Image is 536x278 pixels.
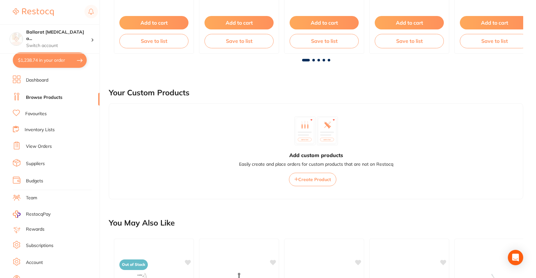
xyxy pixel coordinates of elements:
button: Add to cart [204,16,274,29]
span: Create Product [298,177,331,182]
a: Dashboard [26,77,48,83]
h3: Add custom products [289,152,343,159]
img: RestocqPay [13,210,20,218]
span: RestocqPay [26,211,51,218]
button: Save to list [460,34,529,48]
button: Save to list [119,34,188,48]
a: Suppliers [26,161,45,167]
a: RestocqPay [13,210,51,218]
button: Create Product [289,173,336,186]
a: Favourites [25,111,47,117]
h2: You May Also Like [109,218,175,227]
img: Ballarat Wisdom Tooth and Implant Centre [10,33,23,45]
a: Inventory Lists [25,127,55,133]
img: Restocq Logo [13,8,54,16]
button: $1,238.74 in your order [13,52,87,68]
a: Rewards [26,226,44,233]
button: Save to list [204,34,274,48]
div: Open Intercom Messenger [508,250,523,265]
button: Save to list [375,34,444,48]
img: custom_product_2 [317,116,338,145]
button: Add to cart [460,16,529,29]
p: Easily create and place orders for custom products that are not on Restocq [239,161,393,168]
button: Save to list [290,34,359,48]
button: Add to cart [119,16,188,29]
img: custom_product_1 [294,116,316,145]
p: Switch account [26,43,91,49]
a: Browse Products [26,94,62,101]
span: Out of Stock [119,259,148,270]
a: Restocq Logo [13,5,54,20]
a: Subscriptions [26,242,53,249]
a: Team [26,195,37,201]
button: Add to cart [290,16,359,29]
h4: Ballarat Wisdom Tooth and Implant Centre [26,29,91,42]
button: Add to cart [375,16,444,29]
a: View Orders [26,143,52,150]
a: Account [26,259,43,266]
a: Budgets [26,178,43,184]
h2: Your Custom Products [109,88,189,97]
